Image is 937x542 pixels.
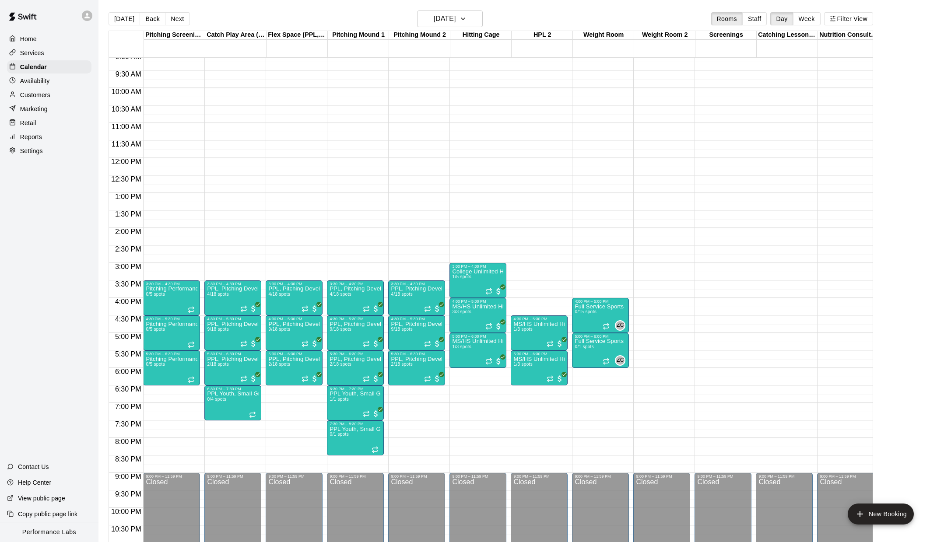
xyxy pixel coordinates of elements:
span: 9/18 spots filled [268,327,290,332]
span: 1/1 spots filled [330,397,349,402]
span: Recurring event [547,375,554,382]
span: 7:00 PM [113,403,144,410]
span: Recurring event [424,340,431,347]
div: 4:30 PM – 5:30 PM: Pitching Performance Lab - Assessment Bullpen And Movement Screen [143,315,200,350]
div: 4:30 PM – 5:30 PM [513,317,565,321]
span: 9:30 AM [113,70,144,78]
div: 5:30 PM – 6:30 PM [391,352,442,356]
button: Filter View [824,12,873,25]
div: Customers [7,88,91,101]
a: Home [7,32,91,45]
div: 4:30 PM – 5:30 PM [391,317,442,321]
span: Recurring event [363,375,370,382]
span: 2/18 spots filled [391,362,412,367]
span: 4:30 PM [113,315,144,323]
span: Recurring event [363,340,370,347]
span: 1/3 spots filled [513,362,533,367]
div: Zac Conner [615,355,625,366]
div: Nutrition Consultation Meeting [818,31,879,39]
div: 6:30 PM – 7:30 PM [207,387,259,391]
span: All customers have paid [372,409,380,418]
span: 10:30 AM [109,105,144,113]
div: 7:30 PM – 8:30 PM: PPL Youth, Small Group Pitching Lesson [327,420,384,455]
div: Calendar [7,60,91,73]
div: Pitching Mound 1 [328,31,389,39]
span: 2:30 PM [113,245,144,253]
span: Recurring event [485,358,492,365]
div: 9:00 PM – 11:59 PM [207,474,259,479]
span: 1:00 PM [113,193,144,200]
div: Pitching Mound 2 [389,31,450,39]
button: Staff [742,12,767,25]
div: 4:00 PM – 5:00 PM: MS/HS Unlimited Hitting [449,298,506,333]
div: 4:30 PM – 5:30 PM: PPL, Pitching Development Session [327,315,384,350]
span: 0/5 spots filled [146,362,165,367]
div: 5:00 PM – 6:00 PM: Full Service Sports Performance [572,333,629,368]
span: All customers have paid [372,339,380,348]
div: Zac Conner [615,320,625,331]
div: Availability [7,74,91,87]
span: ZC [617,321,624,330]
span: Recurring event [188,306,195,313]
button: Week [793,12,821,25]
span: 0/5 spots filled [146,327,165,332]
span: 1/3 spots filled [513,327,533,332]
span: 2/18 spots filled [330,362,351,367]
span: 8:30 PM [113,455,144,463]
span: 2/18 spots filled [268,362,290,367]
span: 3:00 PM [113,263,144,270]
div: 3:30 PM – 4:30 PM: PPL, Pitching Development Session [266,280,323,315]
div: 9:00 PM – 11:59 PM [513,474,565,479]
div: 3:00 PM – 4:00 PM [452,264,504,269]
span: 12:00 PM [109,158,143,165]
div: 6:30 PM – 7:30 PM: PPL Youth, Small Group Pitching Lesson [204,385,261,420]
span: Recurring event [240,340,247,347]
span: 6:30 PM [113,385,144,393]
span: 1/5 spots filled [452,274,471,279]
span: 4/18 spots filled [391,292,412,297]
div: Flex Space (PPL, Green Turf) [267,31,328,39]
span: Recurring event [363,305,370,312]
span: 8:00 PM [113,438,144,445]
span: Recurring event [240,305,247,312]
div: 4:30 PM – 5:30 PM [207,317,259,321]
div: 4:30 PM – 5:30 PM [146,317,197,321]
p: Calendar [20,63,47,71]
span: 2:00 PM [113,228,144,235]
span: 9/18 spots filled [330,327,351,332]
div: Reports [7,130,91,143]
div: 9:00 PM – 11:59 PM [452,474,504,479]
p: Customers [20,91,50,99]
span: All customers have paid [433,374,442,383]
span: All customers have paid [249,304,258,313]
span: All customers have paid [555,339,564,348]
div: 5:30 PM – 6:30 PM: Pitching Performance Lab - Assessment Bullpen And Movement Screen [143,350,200,385]
span: All customers have paid [433,339,442,348]
span: 5:00 PM [113,333,144,340]
span: All customers have paid [372,304,380,313]
span: 3/3 spots filled [452,309,471,314]
span: 4:00 PM [113,298,144,305]
div: 9:00 PM – 11:59 PM [820,474,871,479]
span: 9/18 spots filled [207,327,228,332]
span: Zac Conner [618,355,625,366]
div: 9:00 PM – 11:59 PM [697,474,749,479]
p: Copy public page link [18,510,77,518]
span: All customers have paid [372,374,380,383]
span: All customers have paid [249,374,258,383]
a: Marketing [7,102,91,115]
span: 6:00 PM [113,368,144,375]
div: 7:30 PM – 8:30 PM [330,422,381,426]
a: Retail [7,116,91,129]
div: 5:30 PM – 6:30 PM: PPL, Pitching Development Session [266,350,323,385]
span: 0/1 spots filled [330,432,349,437]
div: 3:30 PM – 4:30 PM: PPL, Pitching Development Session [204,280,261,315]
a: Settings [7,144,91,157]
span: Zac Conner [618,320,625,331]
span: 1/3 spots filled [452,344,471,349]
span: Recurring event [485,288,492,295]
span: Recurring event [302,375,309,382]
span: 9:30 PM [113,490,144,498]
